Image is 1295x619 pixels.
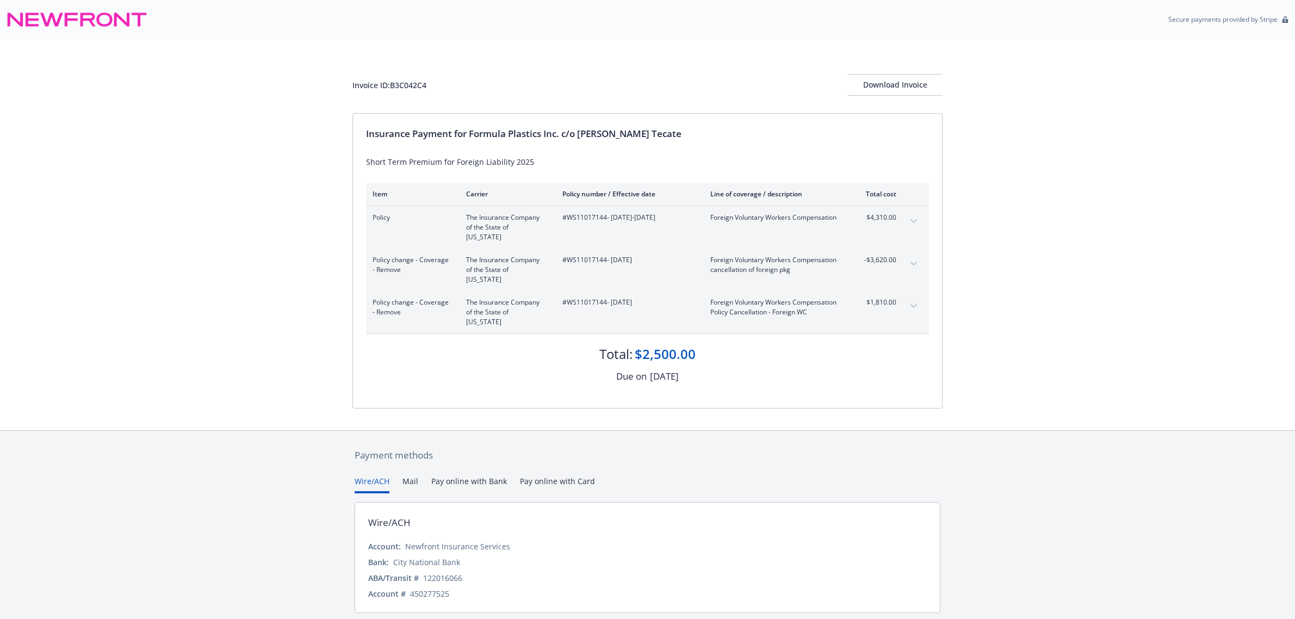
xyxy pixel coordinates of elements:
span: Foreign Voluntary Workers CompensationPolicy Cancellation - Foreign WC [710,298,838,317]
span: #WS11017144 - [DATE] [562,298,693,307]
span: Foreign Voluntary Workers Compensation [710,255,838,265]
div: Policy number / Effective date [562,189,693,199]
button: Pay online with Card [520,475,595,493]
div: [DATE] [650,369,679,383]
div: City National Bank [393,556,460,568]
p: Secure payments provided by Stripe [1168,15,1278,24]
div: PolicyThe Insurance Company of the State of [US_STATE]#WS11017144- [DATE]-[DATE]Foreign Voluntary... [366,206,929,249]
span: #WS11017144 - [DATE] [562,255,693,265]
div: Carrier [466,189,545,199]
div: Payment methods [355,448,940,462]
button: Mail [402,475,418,493]
div: Invoice ID: B3C042C4 [352,79,426,91]
span: Foreign Voluntary Workers Compensation [710,213,838,222]
span: #WS11017144 - [DATE]-[DATE] [562,213,693,222]
button: expand content [905,255,922,273]
span: cancellation of foreign pkg [710,265,838,275]
div: Policy change - Coverage - RemoveThe Insurance Company of the State of [US_STATE]#WS11017144- [DA... [366,249,929,291]
button: Pay online with Bank [431,475,507,493]
span: $4,310.00 [856,213,896,222]
span: The Insurance Company of the State of [US_STATE] [466,255,545,284]
div: Due on [616,369,647,383]
span: Policy change - Coverage - Remove [373,255,449,275]
span: Policy [373,213,449,222]
span: Policy change - Coverage - Remove [373,298,449,317]
div: Total cost [856,189,896,199]
span: The Insurance Company of the State of [US_STATE] [466,213,545,242]
span: $1,810.00 [856,298,896,307]
span: Policy Cancellation - Foreign WC [710,307,838,317]
button: expand content [905,298,922,315]
div: Download Invoice [847,75,943,95]
div: ABA/Transit # [368,572,419,584]
div: Line of coverage / description [710,189,838,199]
span: The Insurance Company of the State of [US_STATE] [466,298,545,327]
div: Policy change - Coverage - RemoveThe Insurance Company of the State of [US_STATE]#WS11017144- [DA... [366,291,929,333]
button: expand content [905,213,922,230]
span: -$3,620.00 [856,255,896,265]
div: Total: [599,345,633,363]
div: Item [373,189,449,199]
div: Wire/ACH [368,516,411,530]
div: Insurance Payment for Formula Plastics Inc. c/o [PERSON_NAME] Tecate [366,127,929,141]
button: Download Invoice [847,74,943,96]
div: 450277525 [410,588,449,599]
button: Wire/ACH [355,475,389,493]
div: Short Term Premium for Foreign Liability 2025 [366,156,929,168]
div: Newfront Insurance Services [405,541,510,552]
div: $2,500.00 [635,345,696,363]
div: Account # [368,588,406,599]
div: Account: [368,541,401,552]
span: Foreign Voluntary Workers Compensation [710,298,838,307]
div: 122016066 [423,572,462,584]
span: Foreign Voluntary Workers Compensationcancellation of foreign pkg [710,255,838,275]
div: Bank: [368,556,389,568]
